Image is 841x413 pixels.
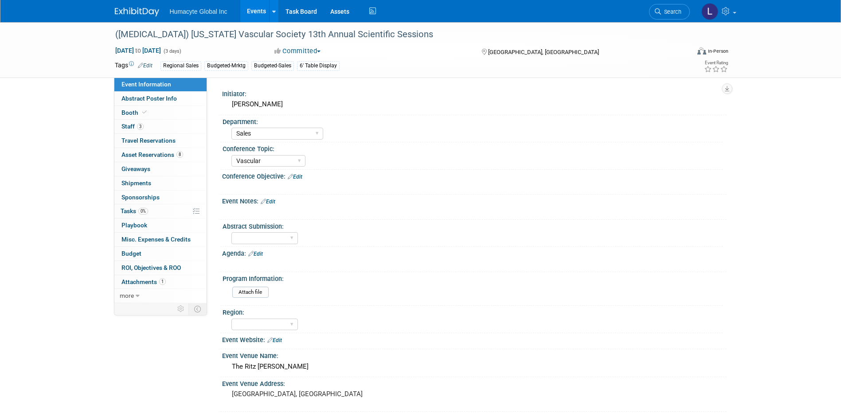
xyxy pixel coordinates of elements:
[121,81,171,88] span: Event Information
[142,110,147,115] i: Booth reservation complete
[121,250,141,257] span: Budget
[121,278,166,285] span: Attachments
[114,120,207,133] a: Staff3
[114,218,207,232] a: Playbook
[115,61,153,71] td: Tags
[176,151,183,158] span: 8
[114,261,207,275] a: ROI, Objectives & ROO
[708,48,728,55] div: In-Person
[120,292,134,299] span: more
[160,61,201,70] div: Regional Sales
[114,191,207,204] a: Sponsorships
[163,48,181,54] span: (3 days)
[229,97,720,111] div: [PERSON_NAME]
[297,61,340,70] div: 6' Table Display
[121,151,183,158] span: Asset Reservations
[121,264,181,271] span: ROI, Objectives & ROO
[697,47,706,55] img: Format-Inperson.png
[204,61,248,70] div: Budgeted-Mrktg
[222,87,727,98] div: Initiator:
[159,278,166,285] span: 1
[121,109,149,116] span: Booth
[121,123,144,130] span: Staff
[114,289,207,303] a: more
[121,236,191,243] span: Misc. Expenses & Credits
[649,4,690,19] a: Search
[112,27,677,43] div: ([MEDICAL_DATA]) [US_STATE] Vascular Society 13th Annual Scientific Sessions
[121,137,176,144] span: Travel Reservations
[222,349,727,360] div: Event Venue Name:
[271,47,324,56] button: Committed
[222,377,727,388] div: Event Venue Address:
[248,251,263,257] a: Edit
[170,8,227,15] span: Humacyte Global Inc
[222,247,727,258] div: Agenda:
[251,61,294,70] div: Budgeted-Sales
[223,220,723,231] div: Abstract Submission:
[114,148,207,162] a: Asset Reservations8
[661,8,681,15] span: Search
[232,390,422,398] pre: [GEOGRAPHIC_DATA], [GEOGRAPHIC_DATA]
[701,3,718,20] img: Linda Hamilton
[488,49,599,55] span: [GEOGRAPHIC_DATA], [GEOGRAPHIC_DATA]
[114,247,207,261] a: Budget
[222,195,727,206] div: Event Notes:
[114,176,207,190] a: Shipments
[121,165,150,172] span: Giveaways
[121,179,151,187] span: Shipments
[223,115,723,126] div: Department:
[704,61,728,65] div: Event Rating
[138,208,148,214] span: 0%
[222,333,727,345] div: Event Website:
[114,275,207,289] a: Attachments1
[114,233,207,246] a: Misc. Expenses & Credits
[114,106,207,120] a: Booth
[114,92,207,105] a: Abstract Poster Info
[638,46,729,59] div: Event Format
[121,194,160,201] span: Sponsorships
[114,134,207,148] a: Travel Reservations
[121,222,147,229] span: Playbook
[134,47,142,54] span: to
[223,272,723,283] div: Program Information:
[114,162,207,176] a: Giveaways
[223,306,723,317] div: Region:
[223,142,723,153] div: Conference Topic:
[115,8,159,16] img: ExhibitDay
[288,174,302,180] a: Edit
[222,170,727,181] div: Conference Objective:
[137,123,144,130] span: 3
[121,95,177,102] span: Abstract Poster Info
[115,47,161,55] span: [DATE] [DATE]
[114,204,207,218] a: Tasks0%
[229,360,720,374] div: The Ritz [PERSON_NAME]
[261,199,275,205] a: Edit
[173,303,189,315] td: Personalize Event Tab Strip
[121,207,148,214] span: Tasks
[267,337,282,343] a: Edit
[114,78,207,91] a: Event Information
[188,303,207,315] td: Toggle Event Tabs
[138,62,153,69] a: Edit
